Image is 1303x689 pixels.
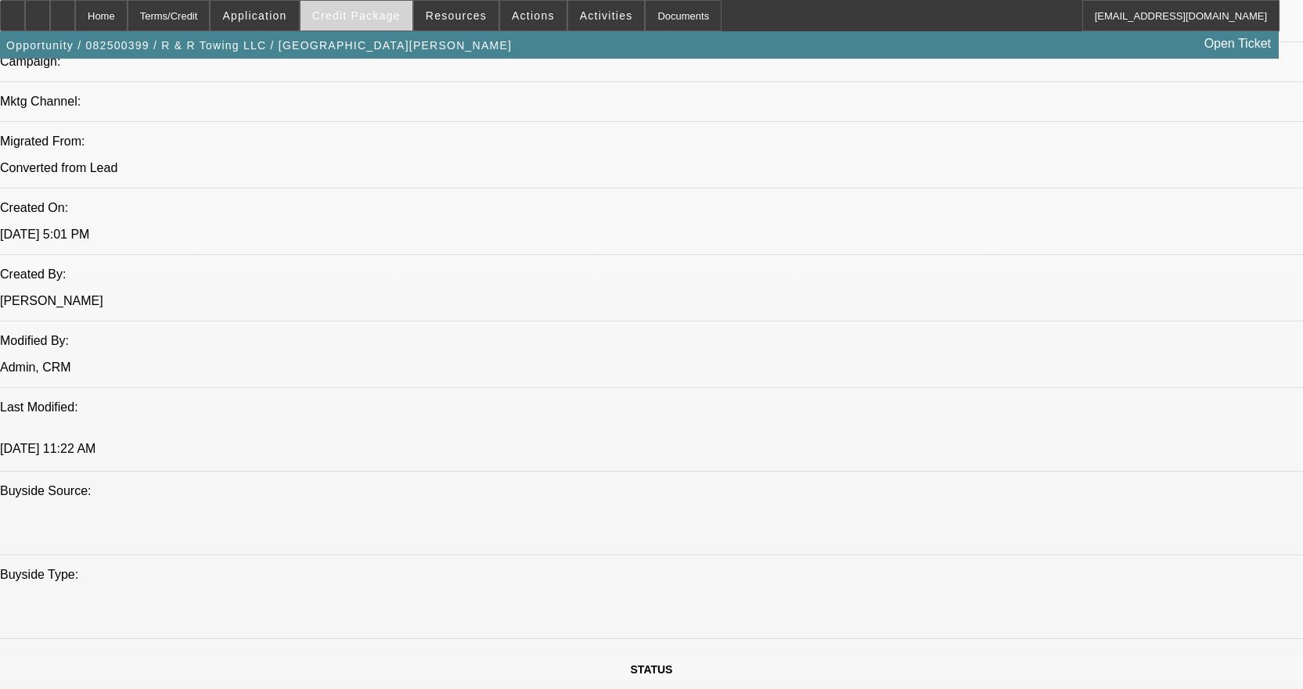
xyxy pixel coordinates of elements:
[631,663,673,676] span: STATUS
[211,1,298,31] button: Application
[512,9,555,22] span: Actions
[414,1,499,31] button: Resources
[6,39,512,52] span: Opportunity / 082500399 / R & R Towing LLC / [GEOGRAPHIC_DATA][PERSON_NAME]
[500,1,567,31] button: Actions
[426,9,487,22] span: Resources
[301,1,412,31] button: Credit Package
[568,1,645,31] button: Activities
[580,9,633,22] span: Activities
[312,9,401,22] span: Credit Package
[222,9,286,22] span: Application
[1198,31,1277,57] a: Open Ticket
